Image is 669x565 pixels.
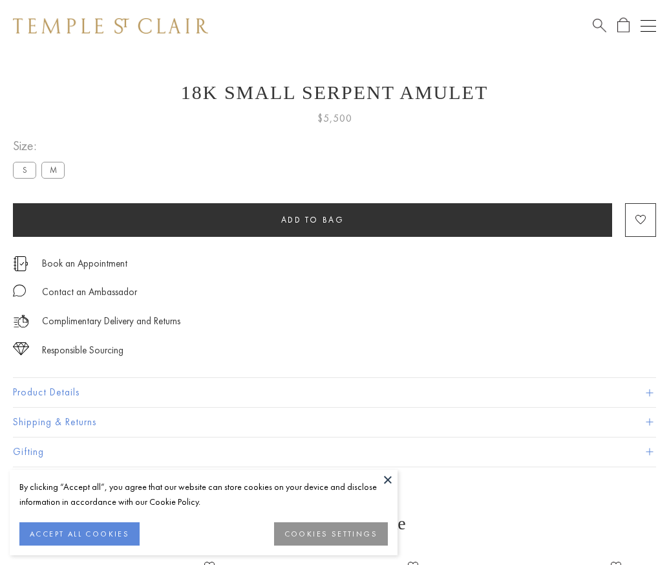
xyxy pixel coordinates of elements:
[42,313,180,329] p: Complimentary Delivery and Returns
[13,313,29,329] img: icon_delivery.svg
[42,342,123,359] div: Responsible Sourcing
[593,17,606,34] a: Search
[13,82,656,104] h1: 18K Small Serpent Amulet
[13,408,656,437] button: Shipping & Returns
[13,203,612,237] button: Add to bag
[19,522,140,546] button: ACCEPT ALL COOKIES
[281,214,345,225] span: Add to bag
[617,17,630,34] a: Open Shopping Bag
[13,284,26,297] img: MessageIcon-01_2.svg
[13,18,208,34] img: Temple St. Clair
[41,162,65,178] label: M
[19,480,388,509] div: By clicking “Accept all”, you agree that our website can store cookies on your device and disclos...
[42,256,127,271] a: Book an Appointment
[42,284,137,300] div: Contact an Ambassador
[13,162,36,178] label: S
[13,256,28,271] img: icon_appointment.svg
[274,522,388,546] button: COOKIES SETTINGS
[13,438,656,467] button: Gifting
[641,18,656,34] button: Open navigation
[13,378,656,407] button: Product Details
[13,342,29,355] img: icon_sourcing.svg
[317,110,352,127] span: $5,500
[13,135,70,157] span: Size:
